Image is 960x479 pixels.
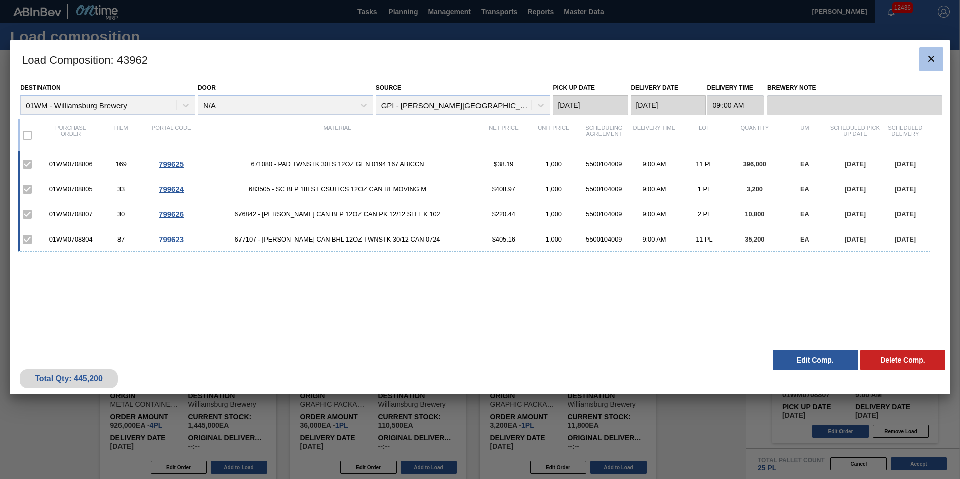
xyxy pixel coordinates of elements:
[198,84,216,91] label: Door
[146,125,196,146] div: Portal code
[579,210,629,218] div: 5500104009
[529,125,579,146] div: Unit Price
[800,160,809,168] span: EA
[679,160,730,168] div: 11 PL
[579,185,629,193] div: 5500104009
[27,374,110,383] div: Total Qty: 445,200
[196,125,478,146] div: Material
[860,350,945,370] button: Delete Comp.
[629,125,679,146] div: Delivery Time
[376,84,401,91] label: Source
[800,185,809,193] span: EA
[529,160,579,168] div: 1,000
[529,235,579,243] div: 1,000
[46,185,96,193] div: 01WM0708805
[845,185,866,193] span: [DATE]
[631,84,678,91] label: Delivery Date
[159,210,184,218] span: 799626
[629,185,679,193] div: 9:00 AM
[800,235,809,243] span: EA
[159,235,184,244] span: 799623
[96,160,146,168] div: 169
[895,160,916,168] span: [DATE]
[743,160,766,168] span: 396,000
[96,125,146,146] div: Item
[46,210,96,218] div: 01WM0708807
[196,185,478,193] span: 683505 - SC BLP 18LS FCSUITCS 12OZ CAN REMOVING M
[845,210,866,218] span: [DATE]
[579,160,629,168] div: 5500104009
[745,210,764,218] span: 10,800
[773,350,858,370] button: Edit Comp.
[196,160,478,168] span: 671080 - PAD TWNSTK 30LS 12OZ GEN 0194 167 ABICCN
[196,210,478,218] span: 676842 - CARR CAN BLP 12OZ CAN PK 12/12 SLEEK 102
[800,210,809,218] span: EA
[895,185,916,193] span: [DATE]
[159,185,184,193] span: 799624
[478,235,529,243] div: $405.16
[96,235,146,243] div: 87
[880,125,930,146] div: Scheduled Delivery
[845,160,866,168] span: [DATE]
[895,210,916,218] span: [DATE]
[579,125,629,146] div: Scheduling Agreement
[707,81,764,95] label: Delivery Time
[10,40,950,78] h3: Load Composition : 43962
[747,185,763,193] span: 3,200
[845,235,866,243] span: [DATE]
[46,235,96,243] div: 01WM0708804
[20,84,60,91] label: Destination
[478,210,529,218] div: $220.44
[629,235,679,243] div: 9:00 AM
[478,125,529,146] div: Net Price
[895,235,916,243] span: [DATE]
[96,185,146,193] div: 33
[96,210,146,218] div: 30
[679,235,730,243] div: 11 PL
[830,125,880,146] div: Scheduled Pick up Date
[745,235,764,243] span: 35,200
[629,160,679,168] div: 9:00 AM
[196,235,478,243] span: 677107 - CARR CAN BHL 12OZ TWNSTK 30/12 CAN 0724
[529,210,579,218] div: 1,000
[46,125,96,146] div: Purchase order
[679,185,730,193] div: 1 PL
[146,185,196,193] div: Go to Order
[529,185,579,193] div: 1,000
[767,81,942,95] label: Brewery Note
[631,95,706,115] input: mm/dd/yyyy
[679,125,730,146] div: Lot
[478,185,529,193] div: $408.97
[46,160,96,168] div: 01WM0708806
[478,160,529,168] div: $38.19
[780,125,830,146] div: UM
[146,235,196,244] div: Go to Order
[730,125,780,146] div: Quantity
[579,235,629,243] div: 5500104009
[146,160,196,168] div: Go to Order
[553,95,628,115] input: mm/dd/yyyy
[159,160,184,168] span: 799625
[146,210,196,218] div: Go to Order
[553,84,595,91] label: Pick up Date
[679,210,730,218] div: 2 PL
[629,210,679,218] div: 9:00 AM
